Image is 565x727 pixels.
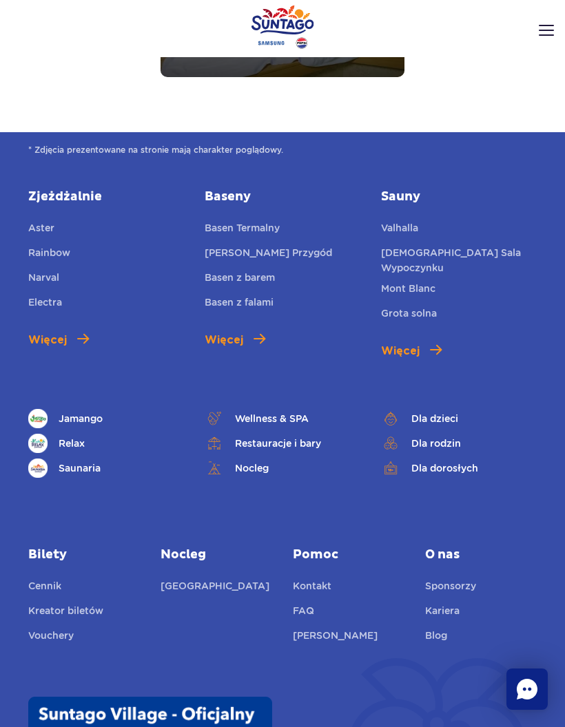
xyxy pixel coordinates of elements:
[205,332,265,348] a: Więcej
[205,220,280,240] a: Basen Termalny
[28,332,67,348] span: Więcej
[28,295,62,314] a: Electra
[28,220,54,240] a: Aster
[381,189,537,205] a: Sauny
[205,409,360,428] a: Wellness & SPA
[205,245,332,264] a: [PERSON_NAME] Przygód
[28,628,74,647] a: Vouchery
[381,409,537,428] a: Dla dzieci
[293,603,314,622] a: FAQ
[28,332,89,348] a: Więcej
[28,245,70,264] a: Rainbow
[425,603,460,622] a: Kariera
[539,25,554,36] img: Open menu
[251,5,314,49] a: Park of Poland
[425,547,537,563] span: O nas
[28,578,61,598] a: Cennik
[28,272,59,283] span: Narval
[28,189,184,205] a: Zjeżdżalnie
[293,578,331,598] a: Kontakt
[381,306,437,325] a: Grota solna
[381,283,435,294] span: Mont Blanc
[161,547,272,563] a: Nocleg
[205,270,275,289] a: Basen z barem
[381,459,537,478] a: Dla dorosłych
[205,295,274,314] a: Basen z falami
[381,343,420,359] span: Więcej
[28,547,140,563] a: Bilety
[28,459,184,478] a: Saunaria
[381,281,435,300] a: Mont Blanc
[425,578,476,598] a: Sponsorzy
[205,459,360,478] a: Nocleg
[28,270,59,289] a: Narval
[381,434,537,453] a: Dla rodzin
[28,247,70,258] span: Rainbow
[425,628,447,647] a: Blog
[28,603,103,622] a: Kreator biletów
[205,189,360,205] a: Baseny
[205,434,360,453] a: Restauracje i bary
[235,411,309,426] span: Wellness & SPA
[381,343,442,359] a: Więcej
[293,628,378,647] a: [PERSON_NAME]
[28,409,184,428] a: Jamango
[161,578,269,598] a: [GEOGRAPHIC_DATA]
[28,143,537,157] span: * Zdjęcia prezentowane na stronie mają charakter poglądowy.
[381,220,418,240] a: Valhalla
[205,332,243,348] span: Więcej
[28,434,184,453] a: Relax
[28,222,54,233] span: Aster
[293,547,404,563] a: Pomoc
[59,411,103,426] span: Jamango
[506,668,548,710] div: Chat
[381,245,537,275] a: [DEMOGRAPHIC_DATA] Sala Wypoczynku
[381,222,418,233] span: Valhalla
